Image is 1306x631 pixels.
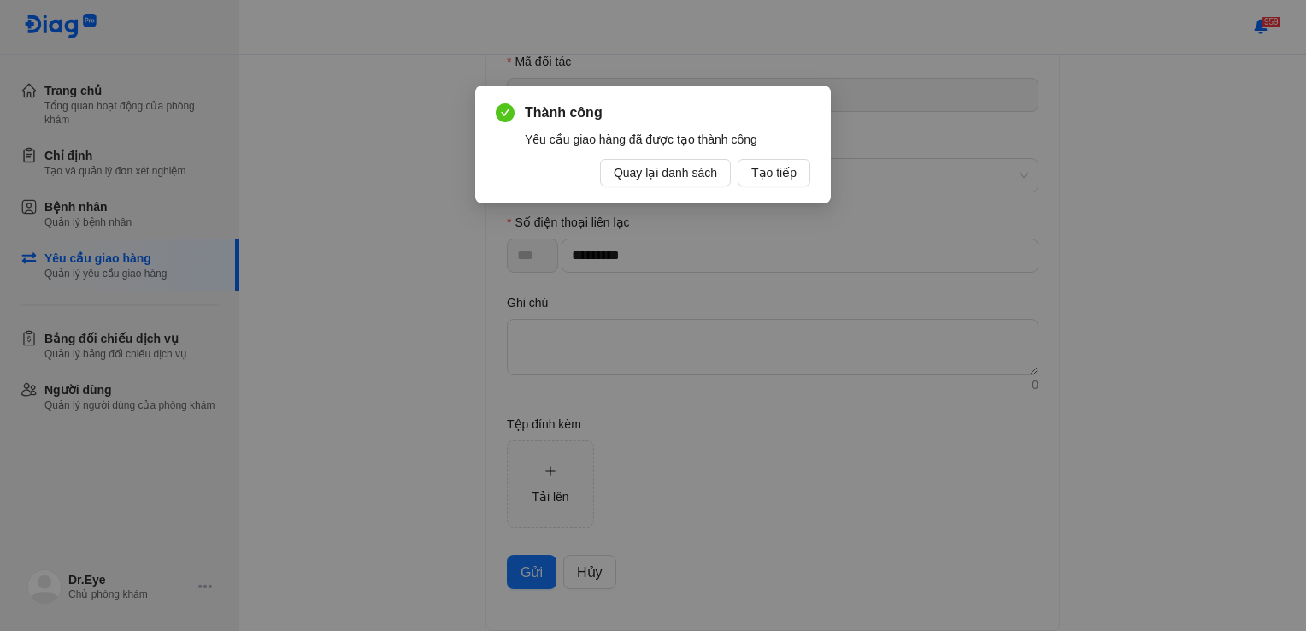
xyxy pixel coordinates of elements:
[600,159,731,186] button: Quay lại danh sách
[614,163,717,182] span: Quay lại danh sách
[738,159,810,186] button: Tạo tiếp
[751,163,797,182] span: Tạo tiếp
[525,130,810,149] div: Yêu cầu giao hàng đã được tạo thành công
[496,103,515,122] span: check-circle
[525,103,810,123] span: Thành công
